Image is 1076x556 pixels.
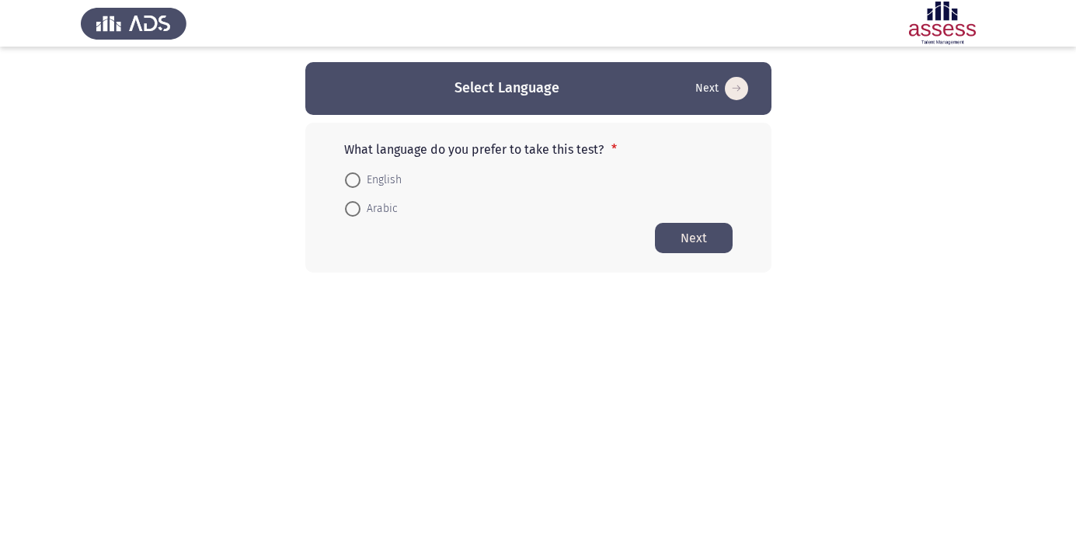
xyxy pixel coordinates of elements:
[454,78,559,98] h3: Select Language
[360,171,402,189] span: English
[890,2,995,45] img: Assessment logo of Development Assessment R1 (EN/AR)
[691,76,753,101] button: Start assessment
[81,2,186,45] img: Assess Talent Management logo
[344,142,733,157] p: What language do you prefer to take this test?
[360,200,398,218] span: Arabic
[655,223,733,253] button: Start assessment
